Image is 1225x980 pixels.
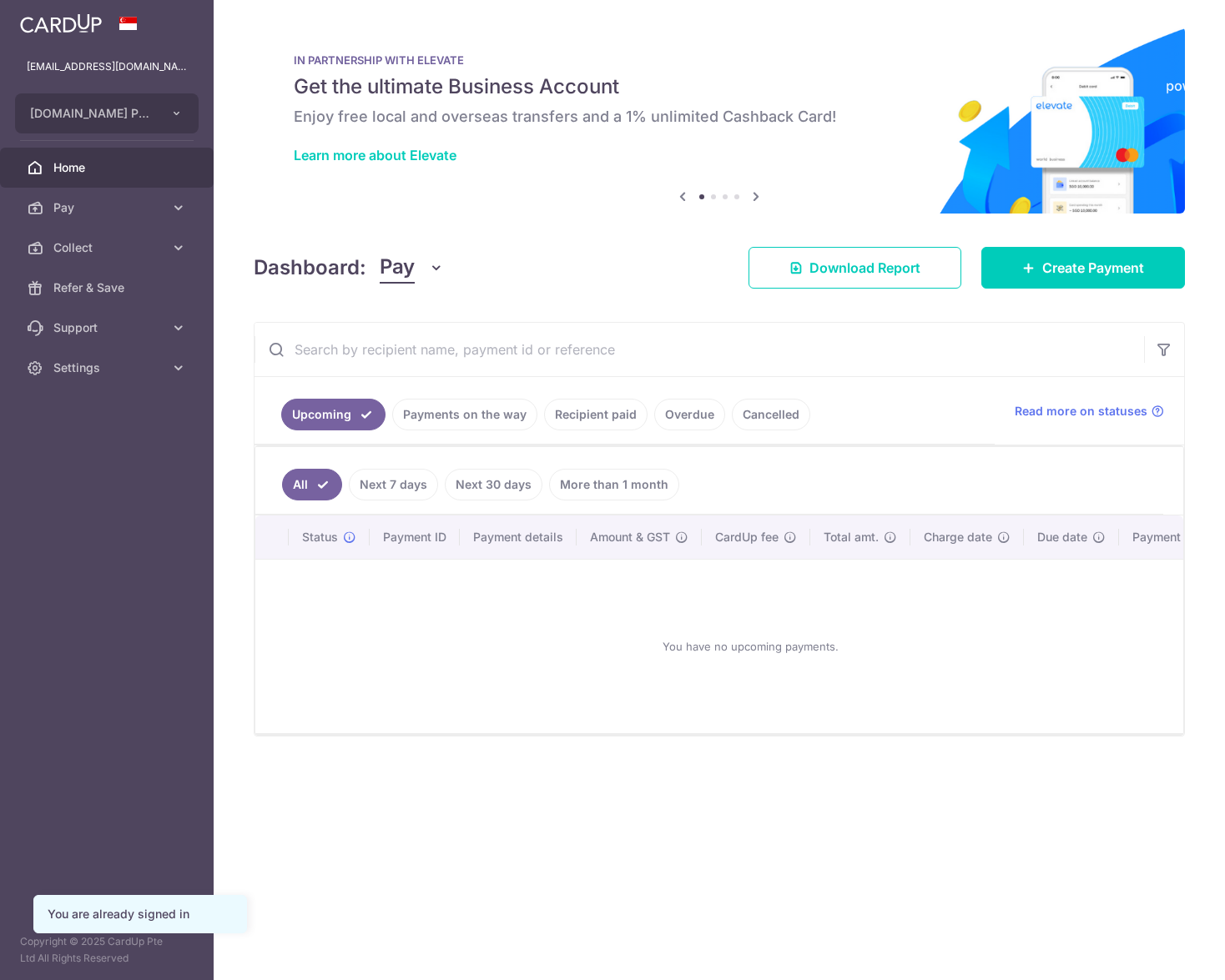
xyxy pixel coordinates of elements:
[27,58,187,75] p: [EMAIL_ADDRESS][DOMAIN_NAME]
[48,906,233,922] div: You are already signed in
[824,529,879,545] span: Total amt.
[294,107,1145,127] h6: Enjoy free local and overseas transfers and a 1% unlimited Cashback Card!
[1037,529,1087,545] span: Due date
[715,529,779,545] span: CardUp fee
[294,73,1145,100] h5: Get the ultimate Business Account
[53,199,164,216] span: Pay
[53,319,164,336] span: Support
[30,105,154,122] span: [DOMAIN_NAME] PTE. LTD.
[15,93,199,133] button: [DOMAIN_NAME] PTE. LTD.
[924,529,992,545] span: Charge date
[445,469,542,500] a: Next 30 days
[981,247,1185,289] a: Create Payment
[544,399,648,430] a: Recipient paid
[590,529,670,545] span: Amount & GST
[53,239,164,256] span: Collect
[654,399,725,430] a: Overdue
[392,399,537,430] a: Payments on the way
[380,252,415,284] span: Pay
[1118,930,1208,972] iframe: Opens a widget where you can find more information
[282,469,342,500] a: All
[749,247,961,289] a: Download Report
[349,469,438,500] a: Next 7 days
[1015,403,1147,420] span: Read more on statuses
[53,159,164,176] span: Home
[302,529,338,545] span: Status
[294,147,456,163] a: Learn more about Elevate
[254,27,1185,214] img: Renovation banner
[53,359,164,376] span: Settings
[254,253,366,283] h4: Dashboard:
[281,399,386,430] a: Upcoming
[809,258,920,278] span: Download Report
[1042,258,1144,278] span: Create Payment
[549,469,679,500] a: More than 1 month
[1015,403,1164,420] a: Read more on statuses
[732,399,810,430] a: Cancelled
[20,13,102,33] img: CardUp
[380,252,444,284] button: Pay
[255,323,1144,376] input: Search by recipient name, payment id or reference
[294,53,1145,67] p: IN PARTNERSHIP WITH ELEVATE
[370,515,460,559] th: Payment ID
[53,279,164,296] span: Refer & Save
[460,515,577,559] th: Payment details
